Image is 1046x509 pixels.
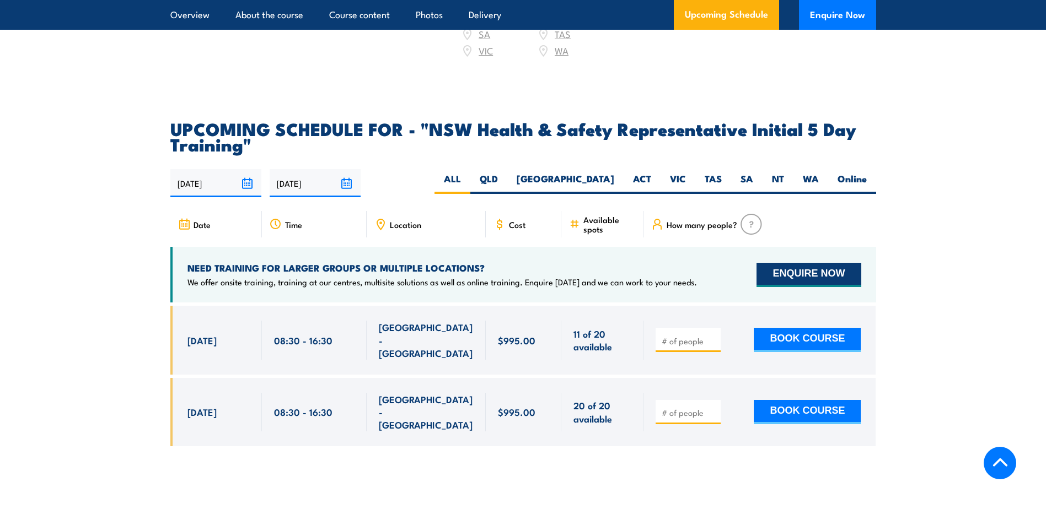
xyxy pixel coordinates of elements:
label: Online [828,172,876,194]
button: BOOK COURSE [754,400,861,424]
label: SA [731,172,763,194]
h4: NEED TRAINING FOR LARGER GROUPS OR MULTIPLE LOCATIONS? [187,262,697,274]
label: QLD [470,172,507,194]
button: ENQUIRE NOW [757,263,861,287]
span: Time [285,220,302,229]
span: 08:30 - 16:30 [274,334,332,346]
label: ACT [624,172,661,194]
span: Date [194,220,211,229]
span: Location [390,220,421,229]
p: We offer onsite training, training at our centres, multisite solutions as well as online training... [187,277,697,288]
span: [GEOGRAPHIC_DATA] - [GEOGRAPHIC_DATA] [379,393,474,431]
h2: UPCOMING SCHEDULE FOR - "NSW Health & Safety Representative Initial 5 Day Training" [170,121,876,151]
input: # of people [662,407,717,418]
label: ALL [435,172,470,194]
span: How many people? [667,220,737,229]
span: Available spots [583,215,636,234]
span: 11 of 20 available [573,327,631,353]
input: To date [270,169,361,197]
span: 20 of 20 available [573,399,631,425]
span: $995.00 [498,405,535,418]
span: $995.00 [498,334,535,346]
span: [DATE] [187,405,217,418]
span: Cost [509,220,525,229]
input: From date [170,169,261,197]
label: NT [763,172,793,194]
label: [GEOGRAPHIC_DATA] [507,172,624,194]
input: # of people [662,335,717,346]
label: WA [793,172,828,194]
label: VIC [661,172,695,194]
label: TAS [695,172,731,194]
span: [DATE] [187,334,217,346]
button: BOOK COURSE [754,328,861,352]
span: 08:30 - 16:30 [274,405,332,418]
span: [GEOGRAPHIC_DATA] - [GEOGRAPHIC_DATA] [379,321,474,359]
